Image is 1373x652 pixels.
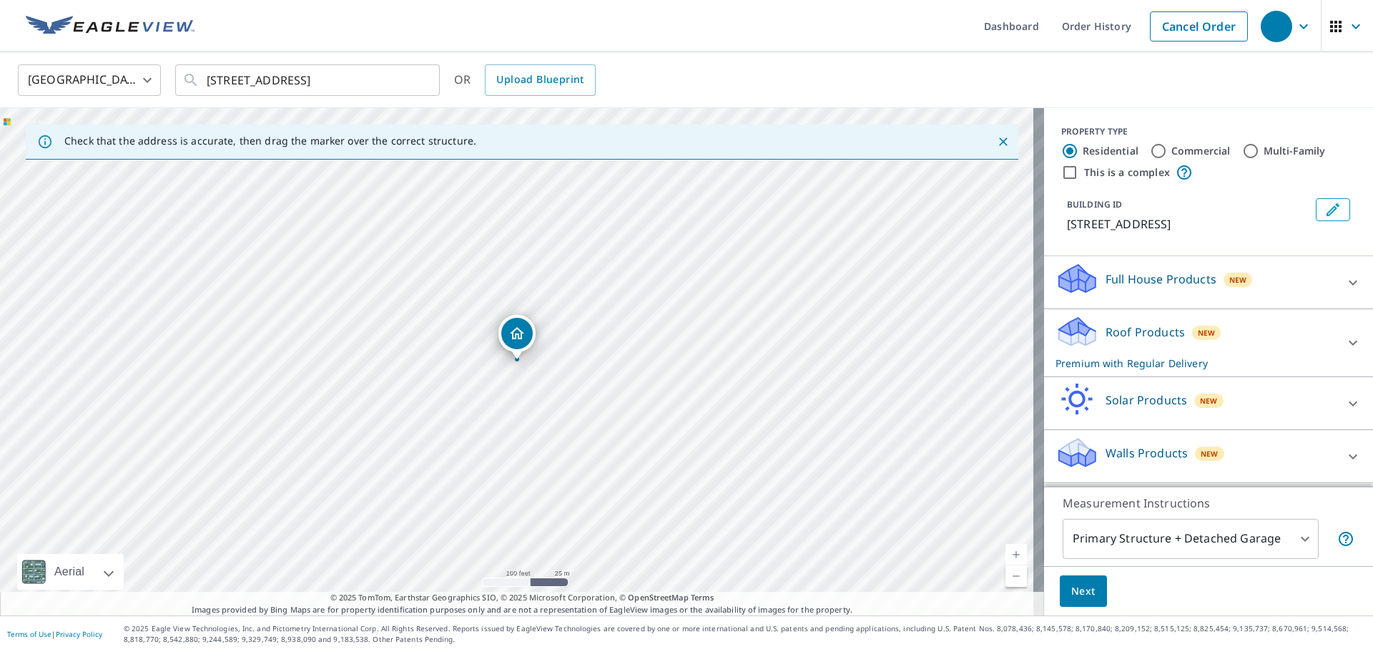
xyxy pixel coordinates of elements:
p: Full House Products [1106,271,1216,288]
span: New [1200,395,1218,407]
div: PROPERTY TYPE [1061,125,1356,138]
div: OR [454,64,596,96]
p: © 2025 Eagle View Technologies, Inc. and Pictometry International Corp. All Rights Reserved. Repo... [124,623,1366,645]
p: Solar Products [1106,391,1187,409]
div: [GEOGRAPHIC_DATA] [18,60,161,100]
button: Next [1060,575,1107,608]
a: Current Level 18, Zoom Out [1005,565,1027,587]
p: | [7,630,102,638]
p: BUILDING ID [1067,198,1122,210]
button: Edit building 1 [1316,198,1350,221]
span: Upload Blueprint [496,71,584,89]
label: This is a complex [1084,165,1170,180]
div: Full House ProductsNew [1055,262,1362,303]
a: Current Level 18, Zoom In [1005,544,1027,565]
a: OpenStreetMap [628,592,688,603]
a: Terms [691,592,714,603]
span: New [1229,274,1247,286]
label: Commercial [1171,144,1231,158]
div: Aerial [50,554,89,590]
button: Close [994,132,1013,151]
a: Cancel Order [1150,11,1248,42]
a: Privacy Policy [56,629,102,639]
div: Roof ProductsNewPremium with Regular Delivery [1055,315,1362,371]
label: Residential [1083,144,1138,158]
p: Roof Products [1106,323,1185,341]
p: Check that the address is accurate, then drag the marker over the correct structure. [64,135,476,147]
img: EV Logo [26,16,195,37]
p: Walls Products [1106,444,1188,462]
a: Terms of Use [7,629,51,639]
div: Aerial [17,554,124,590]
span: © 2025 TomTom, Earthstar Geographics SIO, © 2025 Microsoft Corporation, © [330,592,714,604]
span: Next [1071,583,1096,600]
span: New [1201,448,1219,459]
span: Your report will include the primary structure and a detached garage if one exists. [1337,530,1354,548]
p: Premium with Regular Delivery [1055,356,1336,371]
div: Primary Structure + Detached Garage [1063,519,1319,559]
div: Solar ProductsNew [1055,383,1362,424]
p: Measurement Instructions [1063,495,1354,512]
a: Upload Blueprint [485,64,595,96]
span: New [1198,327,1216,339]
p: [STREET_ADDRESS] [1067,215,1310,233]
input: Search by address or latitude-longitude [207,60,410,100]
div: Dropped pin, building 1, Residential property, 102 Orange Blossom Cir Folsom, CA 95630 [498,315,536,359]
div: Walls ProductsNew [1055,436,1362,477]
label: Multi-Family [1264,144,1326,158]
